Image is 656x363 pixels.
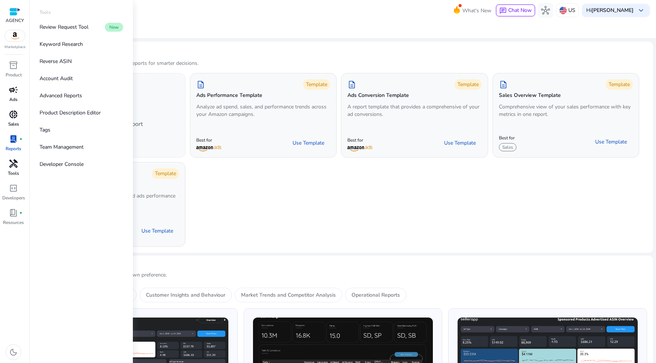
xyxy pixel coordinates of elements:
p: Resources [3,219,24,226]
p: Create your own report based on your own preference. [39,271,647,279]
p: Tags [40,126,50,134]
div: Template [454,79,482,90]
span: Sales [499,143,516,151]
p: Market Trends and Competitor Analysis [241,291,336,299]
span: lab_profile [9,135,18,143]
button: chatChat Now [496,4,535,16]
div: Template [303,79,330,90]
button: Use Template [589,136,633,148]
span: keyboard_arrow_down [637,6,646,15]
p: Best for [196,137,221,143]
p: Best for [499,135,518,141]
button: hub [538,3,553,18]
h5: Sales Overview Template [499,92,561,99]
p: Tools [40,9,51,16]
span: Use Template [141,227,173,235]
p: AGENCY [6,17,24,24]
span: New [105,23,123,32]
span: donut_small [9,110,18,119]
span: code_blocks [9,184,18,193]
p: Developers [2,195,25,201]
p: Team Management [40,143,84,151]
span: handyman [9,159,18,168]
p: Tools [8,170,19,177]
p: Sales [8,121,19,127]
button: Use Template [438,137,482,149]
p: Operational Reports [352,291,400,299]
p: Best for [347,137,372,143]
p: Reverse ASIN [40,57,72,65]
p: Comprehensive view of your sales performance with key metrics in one report. [499,103,633,118]
span: Use Template [293,139,324,147]
span: dark_mode [9,348,18,357]
span: What's New [462,4,491,17]
span: campaign [9,85,18,94]
span: fiber_manual_record [19,211,22,214]
p: Product [6,72,22,78]
span: Chat Now [508,7,532,14]
span: description [347,80,356,89]
div: Template [152,168,179,179]
p: Customer Insights and Behaviour [146,291,225,299]
p: US [568,4,575,17]
p: Advanced Reports [40,92,82,100]
img: amazon.svg [5,30,25,41]
img: us.svg [559,7,567,14]
span: Use Template [595,138,627,146]
span: chat [499,7,507,15]
p: A report template that provides a comprehensive of your ad conversions. [347,103,481,118]
p: Review Request Tool [40,23,88,31]
p: Reports [6,145,21,152]
p: Hi [586,8,634,13]
h5: Ads Conversion Template [347,92,409,99]
p: Marketplace [4,44,25,50]
b: [PERSON_NAME] [591,7,634,14]
span: description [499,80,508,89]
span: inventory_2 [9,61,18,70]
p: Keyword Research [40,40,83,48]
button: Use Template [135,225,179,237]
p: Analyze ad spend, sales, and performance trends across your Amazon campaigns. [196,103,330,118]
button: Use Template [287,137,330,149]
h5: Ads Performance Template [196,92,262,99]
span: fiber_manual_record [19,138,22,141]
p: Developer Console [40,160,84,168]
span: hub [541,6,550,15]
div: Template [606,79,633,90]
span: book_4 [9,208,18,217]
span: Use Template [444,139,476,147]
p: Product Description Editor [40,109,101,117]
p: Account Audit [40,75,73,82]
span: description [196,80,205,89]
p: Ads [9,96,18,103]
